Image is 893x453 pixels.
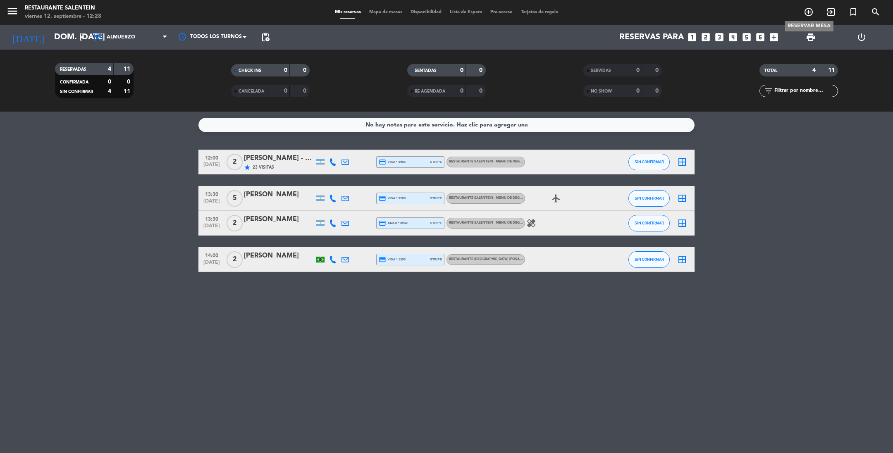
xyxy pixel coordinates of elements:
[449,196,552,200] span: RESTAURANTE SALENTEIN - Menu de Degustación 7 pasos
[677,218,687,228] i: border_all
[635,160,664,164] span: SIN CONFIRMAR
[655,88,660,94] strong: 0
[284,67,287,73] strong: 0
[379,256,386,263] i: credit_card
[430,159,442,165] span: stripe
[227,251,243,268] span: 2
[551,193,561,203] i: airplanemode_active
[108,66,111,72] strong: 4
[60,90,93,94] span: SIN CONFIRMAR
[227,190,243,207] span: 5
[331,10,365,14] span: Mis reservas
[769,32,779,43] i: add_box
[655,67,660,73] strong: 0
[628,215,670,231] button: SIN CONFIRMAR
[635,257,664,262] span: SIN CONFIRMAR
[201,214,222,223] span: 13:30
[303,88,308,94] strong: 0
[628,251,670,268] button: SIN CONFIRMAR
[635,196,664,200] span: SIN CONFIRMAR
[486,10,517,14] span: Pre-acceso
[677,157,687,167] i: border_all
[25,12,101,21] div: viernes 12. septiembre - 12:28
[741,32,752,43] i: looks_5
[6,28,50,46] i: [DATE]
[591,69,611,73] span: SERVIDAS
[812,67,816,73] strong: 4
[635,221,664,225] span: SIN CONFIRMAR
[728,32,738,43] i: looks_4
[244,189,314,200] div: [PERSON_NAME]
[124,88,132,94] strong: 11
[108,79,111,85] strong: 0
[628,190,670,207] button: SIN CONFIRMAR
[25,4,101,12] div: Restaurante Salentein
[636,67,640,73] strong: 0
[677,193,687,203] i: border_all
[446,10,486,14] span: Lista de Espera
[60,67,86,72] span: RESERVADAS
[201,198,222,208] span: [DATE]
[124,66,132,72] strong: 11
[260,32,270,42] span: pending_actions
[700,32,711,43] i: looks_two
[201,162,222,172] span: [DATE]
[828,67,836,73] strong: 11
[379,256,406,263] span: visa * 1293
[677,255,687,265] i: border_all
[449,257,588,261] span: RESTAURANTE [GEOGRAPHIC_DATA] (Posada Salentein) - Menú [PERSON_NAME]
[479,88,484,94] strong: 0
[636,88,640,94] strong: 0
[227,215,243,231] span: 2
[379,195,406,202] span: visa * 3288
[365,120,528,130] div: No hay notas para este servicio. Haz clic para agregar una
[460,67,463,73] strong: 0
[253,164,274,171] span: 23 Visitas
[687,32,697,43] i: looks_one
[60,80,88,84] span: CONFIRMADA
[430,196,442,201] span: stripe
[460,88,463,94] strong: 0
[201,260,222,269] span: [DATE]
[755,32,766,43] i: looks_6
[628,154,670,170] button: SIN CONFIRMAR
[6,5,19,20] button: menu
[785,21,833,31] div: RESERVAR MESA
[804,7,814,17] i: add_circle_outline
[591,89,612,93] span: NO SHOW
[379,219,386,227] i: credit_card
[303,67,308,73] strong: 0
[871,7,881,17] i: search
[449,160,552,163] span: RESTAURANTE SALENTEIN - Menu de Degustación 7 pasos
[415,89,445,93] span: RE AGENDADA
[6,5,19,17] i: menu
[227,154,243,170] span: 2
[517,10,563,14] span: Tarjetas de regalo
[365,10,406,14] span: Mapa de mesas
[379,158,406,166] span: visa * 3906
[77,32,87,42] i: arrow_drop_down
[449,221,552,224] span: RESTAURANTE SALENTEIN - Menu de Degustación 7 pasos
[774,86,838,95] input: Filtrar por nombre...
[244,214,314,225] div: [PERSON_NAME]
[244,153,314,164] div: [PERSON_NAME] - THE [PERSON_NAME]
[379,195,386,202] i: credit_card
[239,69,261,73] span: CHECK INS
[107,34,135,40] span: Almuerzo
[430,257,442,262] span: stripe
[201,153,222,162] span: 12:00
[764,86,774,96] i: filter_list
[619,32,684,42] span: Reservas para
[836,25,887,50] div: LOG OUT
[379,158,386,166] i: credit_card
[244,250,314,261] div: [PERSON_NAME]
[108,88,111,94] strong: 4
[415,69,437,73] span: SENTADAS
[806,32,816,42] span: print
[244,164,251,171] i: star
[127,79,132,85] strong: 0
[430,220,442,226] span: stripe
[479,67,484,73] strong: 0
[406,10,446,14] span: Disponibilidad
[201,189,222,198] span: 13:30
